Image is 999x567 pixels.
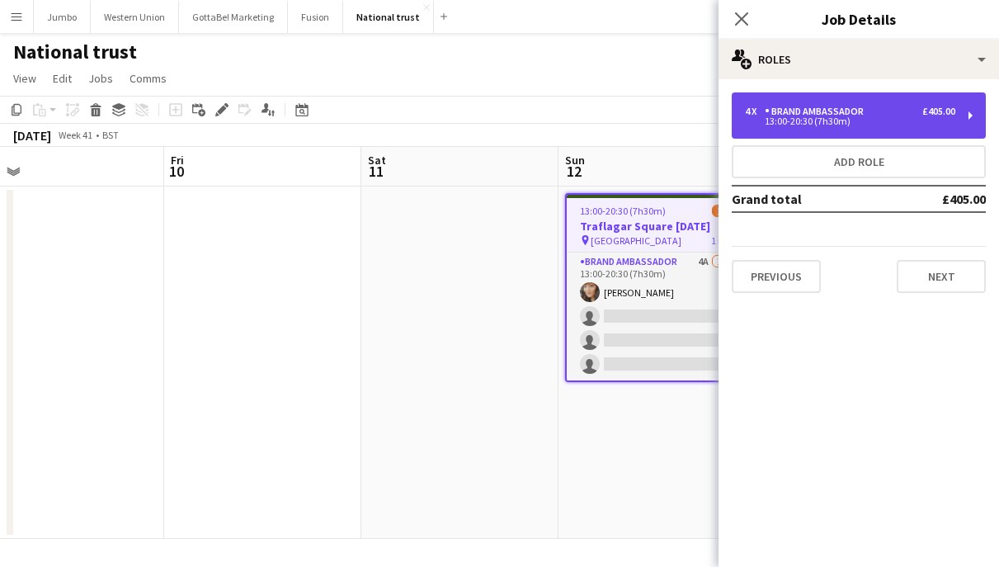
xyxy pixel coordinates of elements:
span: [GEOGRAPHIC_DATA] [591,234,681,247]
span: Sun [565,153,585,168]
div: £405.00 [922,106,955,117]
button: National trust [343,1,434,33]
td: £405.00 [888,186,986,212]
a: Comms [123,68,173,89]
span: 11 [365,162,386,181]
button: Next [897,260,986,293]
div: 13:00-20:30 (7h30m) [745,117,955,125]
h3: Job Details [719,8,999,30]
h1: National trust [13,40,137,64]
button: GottaBe! Marketing [179,1,288,33]
button: Previous [732,260,821,293]
span: Edit [53,71,72,86]
span: 13:00-20:30 (7h30m) [580,205,666,217]
span: View [13,71,36,86]
app-card-role: Brand Ambassador4A1/413:00-20:30 (7h30m)[PERSON_NAME] [567,253,748,380]
div: Brand Ambassador [765,106,870,117]
span: Week 41 [54,129,96,141]
div: BST [102,129,119,141]
div: Roles [719,40,999,79]
button: Fusion [288,1,343,33]
a: View [7,68,43,89]
span: 1/4 [712,205,735,217]
span: Jobs [88,71,113,86]
h3: Traflagar Square [DATE] [567,219,748,234]
div: [DATE] [13,127,51,144]
span: 10 [168,162,184,181]
div: 4 x [745,106,765,117]
span: Sat [368,153,386,168]
button: Western Union [91,1,179,33]
button: Jumbo [34,1,91,33]
app-job-card: 13:00-20:30 (7h30m)1/4Traflagar Square [DATE] [GEOGRAPHIC_DATA]1 RoleBrand Ambassador4A1/413:00-2... [565,193,750,382]
span: Fri [171,153,184,168]
a: Edit [46,68,78,89]
span: 1 Role [711,234,735,247]
button: Add role [732,145,986,178]
span: Comms [130,71,167,86]
span: 12 [563,162,585,181]
td: Grand total [732,186,888,212]
a: Jobs [82,68,120,89]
